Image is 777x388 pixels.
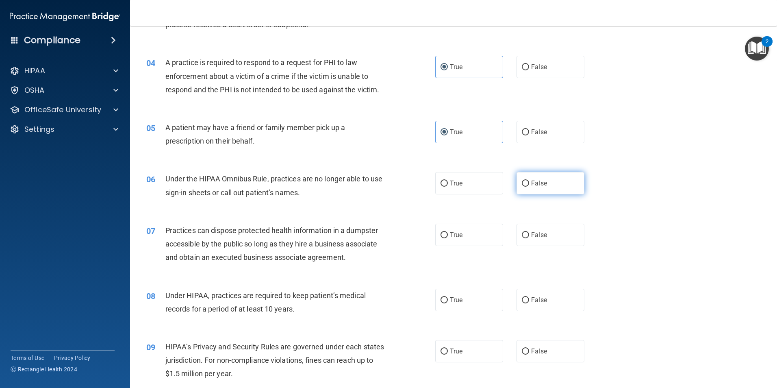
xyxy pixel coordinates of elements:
input: False [522,129,529,135]
span: True [450,231,462,239]
span: False [531,296,547,304]
span: A patient may have a friend or family member pick up a prescription on their behalf. [165,123,345,145]
span: False [531,128,547,136]
a: OSHA [10,85,118,95]
a: HIPAA [10,66,118,76]
span: Under the HIPAA Omnibus Rule, practices are no longer able to use sign-in sheets or call out pati... [165,174,383,196]
input: True [441,129,448,135]
span: 08 [146,291,155,301]
span: A practice is required to respond to a request for PHI to law enforcement about a victim of a cri... [165,58,380,94]
input: False [522,181,529,187]
p: Settings [24,124,54,134]
a: Settings [10,124,118,134]
input: True [441,297,448,303]
span: 05 [146,123,155,133]
span: Under HIPAA, practices are required to keep patient’s medical records for a period of at least 10... [165,291,366,313]
img: PMB logo [10,9,120,25]
a: Terms of Use [11,354,44,362]
span: False [531,347,547,355]
span: True [450,347,462,355]
span: True [450,63,462,71]
span: True [450,128,462,136]
input: False [522,297,529,303]
input: True [441,232,448,238]
span: 04 [146,58,155,68]
input: False [522,232,529,238]
input: True [441,349,448,355]
span: 06 [146,174,155,184]
span: False [531,231,547,239]
button: Open Resource Center, 2 new notifications [745,37,769,61]
span: False [531,63,547,71]
span: 07 [146,226,155,236]
input: True [441,181,448,187]
div: 2 [766,41,768,52]
span: False [531,179,547,187]
p: OfficeSafe University [24,105,101,115]
a: OfficeSafe University [10,105,118,115]
a: Privacy Policy [54,354,91,362]
p: OSHA [24,85,45,95]
input: False [522,64,529,70]
input: False [522,349,529,355]
span: True [450,296,462,304]
span: HIPAA’s Privacy and Security Rules are governed under each states jurisdiction. For non-complianc... [165,342,384,378]
p: HIPAA [24,66,45,76]
span: Practices can dispose protected health information in a dumpster accessible by the public so long... [165,226,378,262]
span: True [450,179,462,187]
input: True [441,64,448,70]
span: Ⓒ Rectangle Health 2024 [11,365,77,373]
span: 09 [146,342,155,352]
h4: Compliance [24,35,80,46]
